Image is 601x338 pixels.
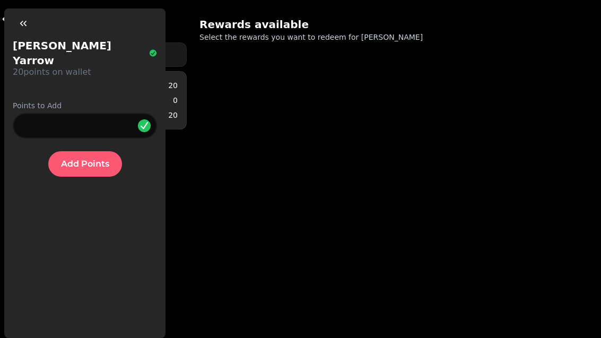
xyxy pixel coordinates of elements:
p: 20 [168,110,178,120]
span: Add Points [61,160,109,168]
h2: Rewards available [199,17,403,32]
label: Points to Add [13,100,157,111]
p: 20 points on wallet [13,66,157,79]
p: 20 [168,80,178,91]
p: Select the rewards you want to redeem for [199,32,471,42]
span: [PERSON_NAME] [361,33,423,41]
button: Add Points [48,151,122,177]
p: [PERSON_NAME] Yarrow [13,38,147,68]
p: 0 [173,95,178,106]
